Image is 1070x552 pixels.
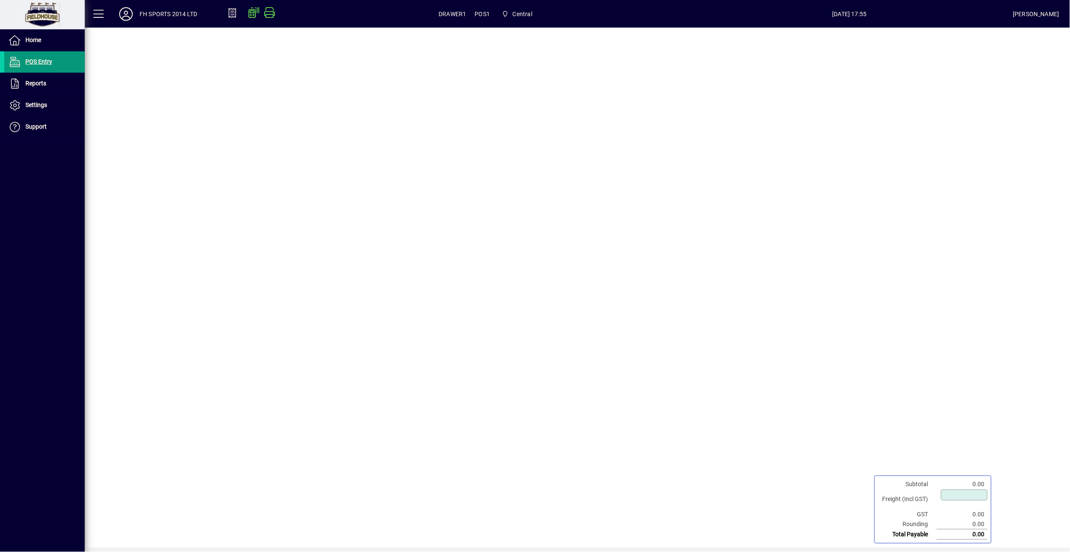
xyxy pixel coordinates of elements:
[25,37,41,43] span: Home
[878,529,937,540] td: Total Payable
[878,479,937,489] td: Subtotal
[4,73,85,94] a: Reports
[878,489,937,510] td: Freight (Incl GST)
[25,101,47,108] span: Settings
[475,7,490,21] span: POS1
[25,123,47,130] span: Support
[937,510,988,519] td: 0.00
[25,80,46,87] span: Reports
[4,30,85,51] a: Home
[937,519,988,529] td: 0.00
[140,7,197,21] div: FH SPORTS 2014 LTD
[937,479,988,489] td: 0.00
[4,116,85,138] a: Support
[498,6,536,22] span: Central
[878,510,937,519] td: GST
[513,7,532,21] span: Central
[686,7,1013,21] span: [DATE] 17:55
[4,95,85,116] a: Settings
[937,529,988,540] td: 0.00
[1013,7,1059,21] div: [PERSON_NAME]
[439,7,466,21] span: DRAWER1
[25,58,52,65] span: POS Entry
[112,6,140,22] button: Profile
[878,519,937,529] td: Rounding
